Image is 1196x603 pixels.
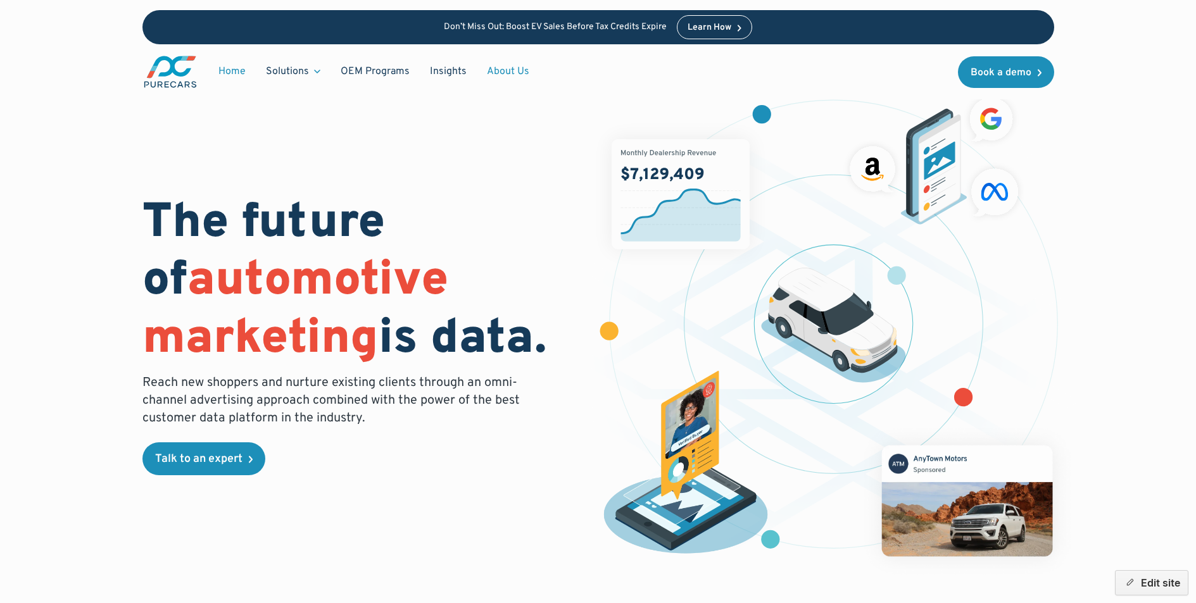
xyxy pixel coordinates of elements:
a: Book a demo [958,56,1054,88]
img: illustration of a vehicle [761,268,907,383]
img: chart showing monthly dealership revenue of $7m [612,139,750,249]
span: automotive marketing [142,251,448,370]
img: purecars logo [142,54,198,89]
a: Talk to an expert [142,442,265,475]
p: Reach new shoppers and nurture existing clients through an omni-channel advertising approach comb... [142,374,527,427]
div: Talk to an expert [155,454,242,465]
a: Learn How [677,15,752,39]
img: ads on social media and advertising partners [843,91,1025,225]
div: Book a demo [971,68,1031,78]
h1: The future of is data. [142,196,583,369]
a: Insights [420,59,477,84]
button: Edit site [1115,570,1188,595]
div: Solutions [266,65,309,78]
img: mockup of facebook post [858,421,1076,580]
a: main [142,54,198,89]
a: About Us [477,59,539,84]
a: OEM Programs [330,59,420,84]
p: Don’t Miss Out: Boost EV Sales Before Tax Credits Expire [444,22,667,33]
a: Home [208,59,256,84]
div: Solutions [256,59,330,84]
img: persona of a buyer [591,371,781,559]
div: Learn How [688,23,731,32]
